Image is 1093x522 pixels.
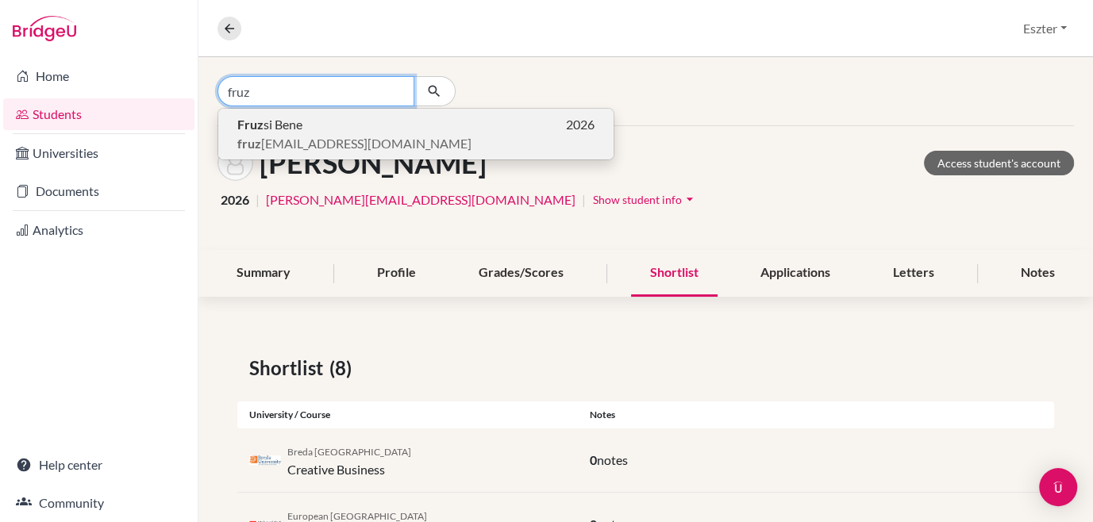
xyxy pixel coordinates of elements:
span: | [256,190,260,209]
button: Fruzsi Bene2026fruz[EMAIL_ADDRESS][DOMAIN_NAME] [218,109,614,159]
div: Profile [358,250,435,297]
span: Breda [GEOGRAPHIC_DATA] [287,446,411,458]
a: Documents [3,175,194,207]
div: Notes [578,408,1054,422]
a: Students [3,98,194,130]
div: Notes [1002,250,1074,297]
span: 0 [590,452,597,467]
a: [PERSON_NAME][EMAIL_ADDRESS][DOMAIN_NAME] [266,190,575,209]
div: Open Intercom Messenger [1039,468,1077,506]
span: | [582,190,586,209]
span: (8) [329,354,358,382]
img: Bridge-U [13,16,76,41]
img: nl_nhtv_2jjh9578.png [249,455,281,466]
a: Analytics [3,214,194,246]
span: Shortlist [249,354,329,382]
h1: [PERSON_NAME] [260,146,487,180]
button: Eszter [1016,13,1074,44]
span: European [GEOGRAPHIC_DATA] [287,510,427,522]
button: Show student infoarrow_drop_down [592,187,699,212]
a: Help center [3,449,194,481]
b: fruz [237,136,261,151]
input: Find student by name... [217,76,414,106]
span: [EMAIL_ADDRESS][DOMAIN_NAME] [237,134,471,153]
a: Community [3,487,194,519]
span: 2026 [566,115,595,134]
div: Creative Business [287,441,411,479]
img: Annamária Boros's avatar [217,145,253,181]
span: 2026 [221,190,249,209]
div: Shortlist [631,250,718,297]
a: Universities [3,137,194,169]
div: Applications [741,250,849,297]
div: Letters [874,250,953,297]
div: Grades/Scores [460,250,583,297]
span: notes [597,452,628,467]
a: Home [3,60,194,92]
b: Fruz [237,117,264,132]
span: Show student info [593,193,682,206]
div: University / Course [237,408,578,422]
a: Access student's account [924,151,1074,175]
i: arrow_drop_down [682,191,698,207]
div: Summary [217,250,310,297]
span: si Bene [237,115,302,134]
